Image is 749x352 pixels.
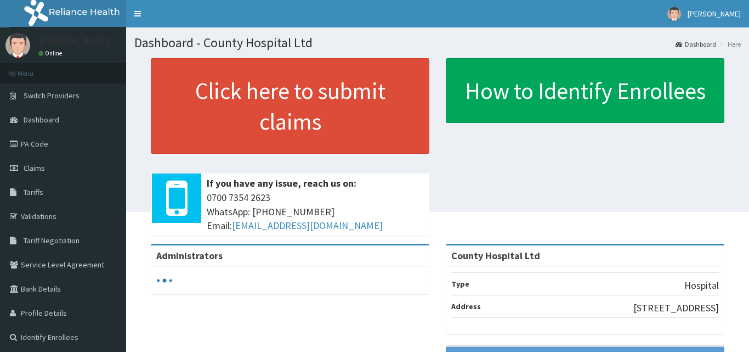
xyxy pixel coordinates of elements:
span: [PERSON_NAME] [688,9,741,19]
img: User Image [5,33,30,58]
a: Dashboard [676,40,716,49]
span: Dashboard [24,115,59,125]
span: Switch Providers [24,91,80,100]
b: If you have any issue, reach us on: [207,177,356,189]
span: 0700 7354 2623 WhatsApp: [PHONE_NUMBER] Email: [207,191,424,233]
b: Administrators [156,249,223,262]
p: [PERSON_NAME] [38,36,110,46]
a: Click here to submit claims [151,58,429,154]
a: How to Identify Enrollees [446,58,724,123]
span: Claims [24,163,45,173]
svg: audio-loading [156,272,173,289]
h1: Dashboard - County Hospital Ltd [134,36,741,50]
a: [EMAIL_ADDRESS][DOMAIN_NAME] [232,219,383,232]
img: User Image [667,7,681,21]
p: Hospital [684,278,719,293]
span: Tariffs [24,187,43,197]
b: Address [451,301,481,311]
p: [STREET_ADDRESS] [633,301,719,315]
strong: County Hospital Ltd [451,249,540,262]
span: Tariff Negotiation [24,236,80,245]
li: Here [717,40,741,49]
b: Type [451,279,469,289]
a: Online [38,49,65,57]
